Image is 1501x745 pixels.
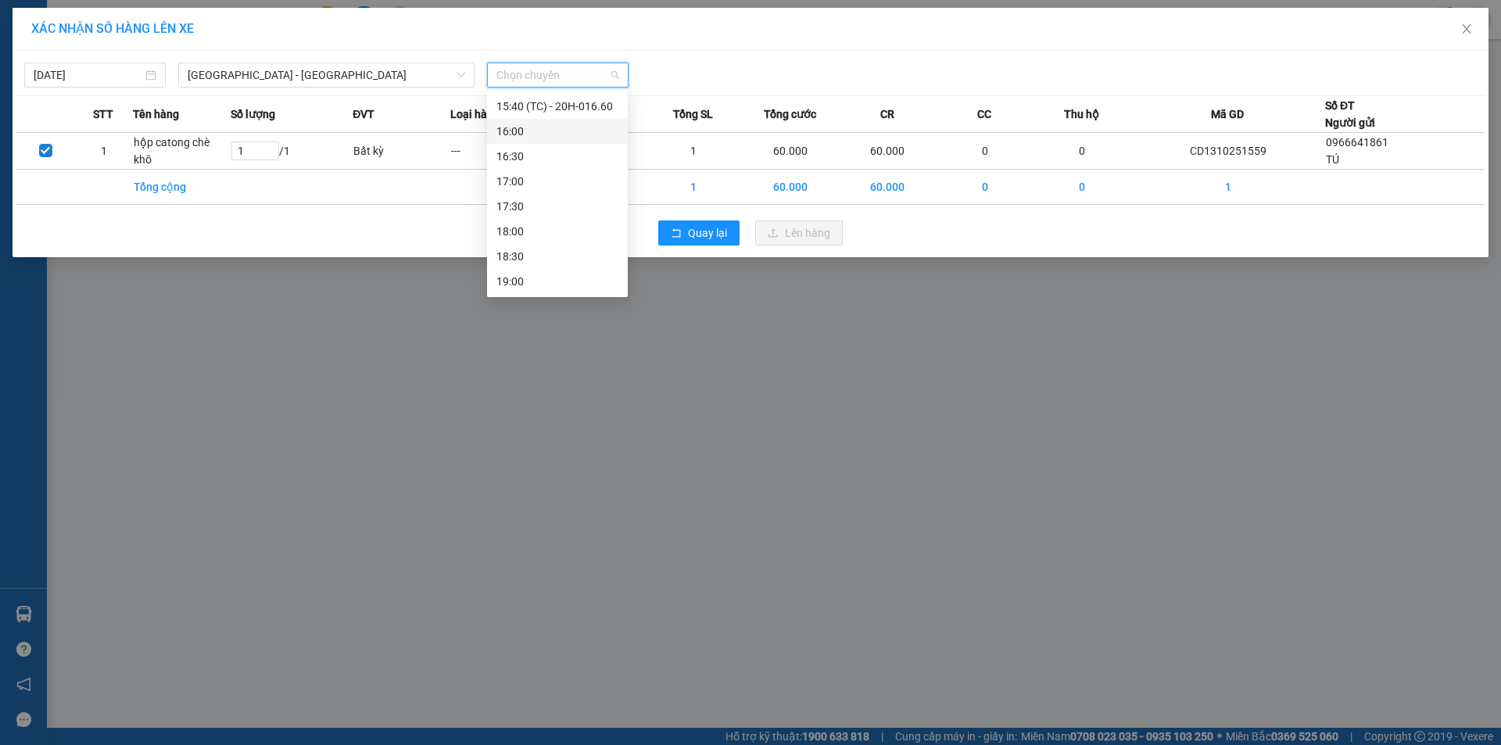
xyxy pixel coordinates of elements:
[671,227,682,240] span: rollback
[1034,133,1130,170] td: 0
[93,106,113,123] span: STT
[1326,153,1339,166] span: TÚ
[755,220,843,245] button: uploadLên hàng
[231,133,353,170] td: / 1
[496,198,618,215] div: 17:30
[496,273,618,290] div: 19:00
[353,133,450,170] td: Bất kỳ
[75,133,134,170] td: 1
[496,223,618,240] div: 18:00
[673,106,713,123] span: Tổng SL
[133,170,230,205] td: Tổng cộng
[688,224,727,242] span: Quay lại
[1460,23,1473,35] span: close
[742,170,839,205] td: 60.000
[644,170,741,205] td: 1
[839,133,936,170] td: 60.000
[658,220,740,245] button: rollbackQuay lại
[496,98,618,115] div: 15:40 (TC) - 20H-016.60
[742,133,839,170] td: 60.000
[1326,136,1388,149] span: 0966641861
[880,106,894,123] span: CR
[1211,106,1244,123] span: Mã GD
[353,106,374,123] span: ĐVT
[133,133,230,170] td: hộp catong chè khô
[34,66,142,84] input: 13/10/2025
[839,170,936,205] td: 60.000
[496,148,618,165] div: 16:30
[1325,97,1375,131] div: Số ĐT Người gửi
[133,106,179,123] span: Tên hàng
[450,106,500,123] span: Loại hàng
[1445,8,1488,52] button: Close
[496,248,618,265] div: 18:30
[450,133,547,170] td: ---
[457,70,466,80] span: down
[644,133,741,170] td: 1
[231,106,275,123] span: Số lượng
[496,173,618,190] div: 17:00
[936,133,1033,170] td: 0
[1130,133,1325,170] td: CD1310251559
[188,63,465,87] span: Quảng Ninh - Hà Nội
[977,106,991,123] span: CC
[1130,170,1325,205] td: 1
[31,21,194,36] span: XÁC NHẬN SỐ HÀNG LÊN XE
[1064,106,1099,123] span: Thu hộ
[1034,170,1130,205] td: 0
[936,170,1033,205] td: 0
[764,106,816,123] span: Tổng cước
[496,123,618,140] div: 16:00
[496,63,619,87] span: Chọn chuyến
